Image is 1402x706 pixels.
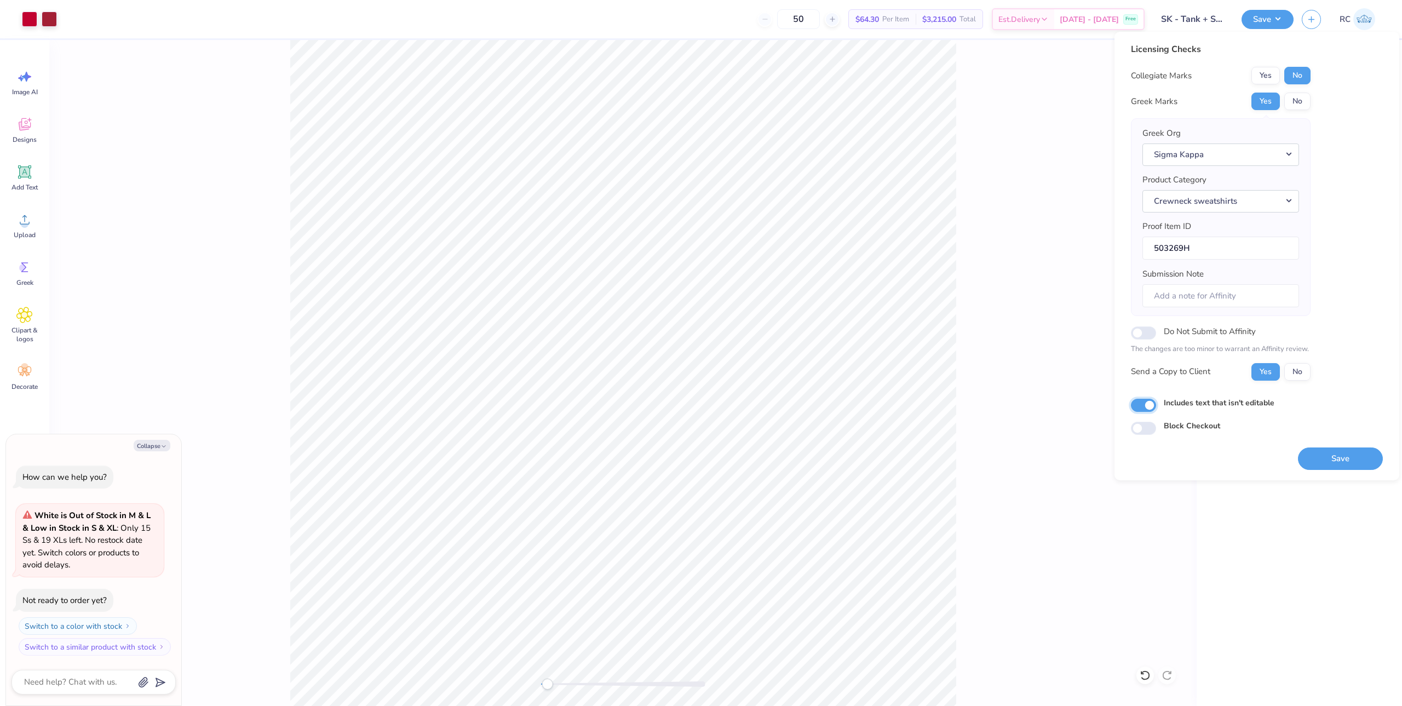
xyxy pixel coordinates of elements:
[1142,190,1299,213] button: Crewneck sweatshirts
[1131,344,1311,355] p: The changes are too minor to warrant an Affinity review.
[12,382,38,391] span: Decorate
[1142,127,1181,140] label: Greek Org
[1153,8,1233,30] input: Untitled Design
[1142,284,1299,308] input: Add a note for Affinity
[1284,67,1311,84] button: No
[542,679,553,690] div: Accessibility label
[1164,420,1220,432] label: Block Checkout
[922,14,956,25] span: $3,215.00
[12,88,38,96] span: Image AI
[22,472,107,483] div: How can we help you?
[882,14,909,25] span: Per Item
[12,183,38,192] span: Add Text
[1125,15,1136,23] span: Free
[14,231,36,239] span: Upload
[1131,95,1177,108] div: Greek Marks
[158,644,165,650] img: Switch to a similar product with stock
[22,510,151,533] strong: White is Out of Stock in M & L & Low in Stock in S & XL
[777,9,820,29] input: – –
[1284,363,1311,381] button: No
[19,617,137,635] button: Switch to a color with stock
[1251,363,1280,381] button: Yes
[22,510,151,570] span: : Only 15 Ss & 19 XLs left. No restock date yet. Switch colors or products to avoid delays.
[1142,268,1204,280] label: Submission Note
[1340,13,1351,26] span: RC
[124,623,131,629] img: Switch to a color with stock
[7,326,43,343] span: Clipart & logos
[855,14,879,25] span: $64.30
[1131,365,1210,378] div: Send a Copy to Client
[22,595,107,606] div: Not ready to order yet?
[1164,324,1256,338] label: Do Not Submit to Affinity
[998,14,1040,25] span: Est. Delivery
[1131,70,1192,82] div: Collegiate Marks
[134,440,170,451] button: Collapse
[1353,8,1375,30] img: Rio Cabojoc
[1298,447,1383,470] button: Save
[1164,397,1274,409] label: Includes text that isn't editable
[1284,93,1311,110] button: No
[1251,93,1280,110] button: Yes
[1142,144,1299,166] button: Sigma Kappa
[959,14,976,25] span: Total
[1242,10,1294,29] button: Save
[1142,220,1191,233] label: Proof Item ID
[13,135,37,144] span: Designs
[1335,8,1380,30] a: RC
[1142,174,1206,186] label: Product Category
[1131,43,1311,56] div: Licensing Checks
[16,278,33,287] span: Greek
[19,638,171,656] button: Switch to a similar product with stock
[1060,14,1119,25] span: [DATE] - [DATE]
[1251,67,1280,84] button: Yes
